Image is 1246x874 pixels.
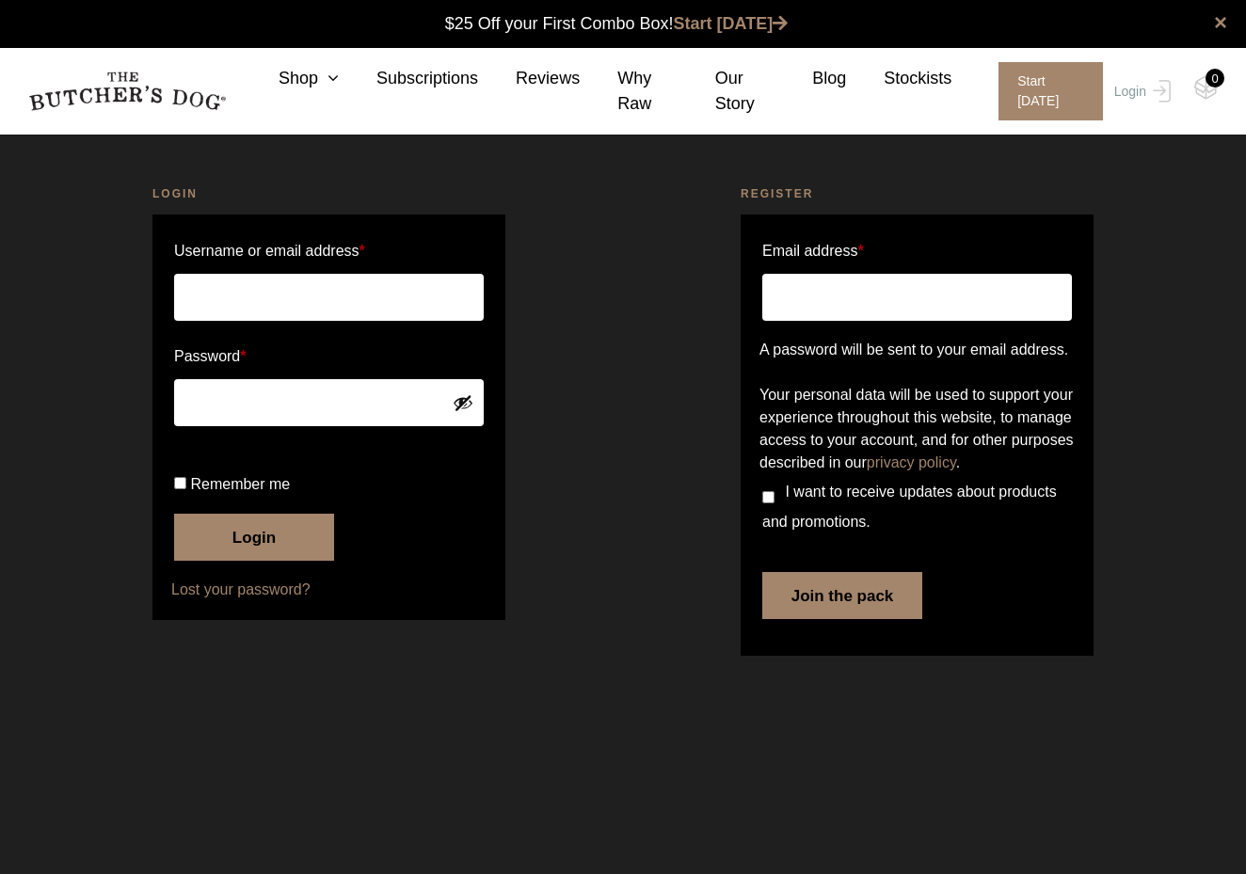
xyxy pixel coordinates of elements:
[762,491,775,503] input: I want to receive updates about products and promotions.
[1194,75,1218,100] img: TBD_Cart-Empty.png
[174,342,484,372] label: Password
[762,572,922,619] button: Join the pack
[1110,62,1171,120] a: Login
[1214,11,1227,34] a: close
[174,514,334,561] button: Login
[174,477,186,489] input: Remember me
[980,62,1110,120] a: Start [DATE]
[846,66,951,91] a: Stockists
[759,339,1075,361] p: A password will be sent to your email address.
[171,579,487,601] a: Lost your password?
[674,14,789,33] a: Start [DATE]
[741,184,1094,203] h2: Register
[759,384,1075,474] p: Your personal data will be used to support your experience throughout this website, to manage acc...
[998,62,1103,120] span: Start [DATE]
[762,484,1057,530] span: I want to receive updates about products and promotions.
[339,66,478,91] a: Subscriptions
[867,454,956,470] a: privacy policy
[775,66,846,91] a: Blog
[174,236,484,266] label: Username or email address
[678,66,775,117] a: Our Story
[478,66,580,91] a: Reviews
[762,236,864,266] label: Email address
[190,476,290,492] span: Remember me
[453,392,473,413] button: Show password
[580,66,677,117] a: Why Raw
[1206,69,1224,87] div: 0
[241,66,339,91] a: Shop
[152,184,505,203] h2: Login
